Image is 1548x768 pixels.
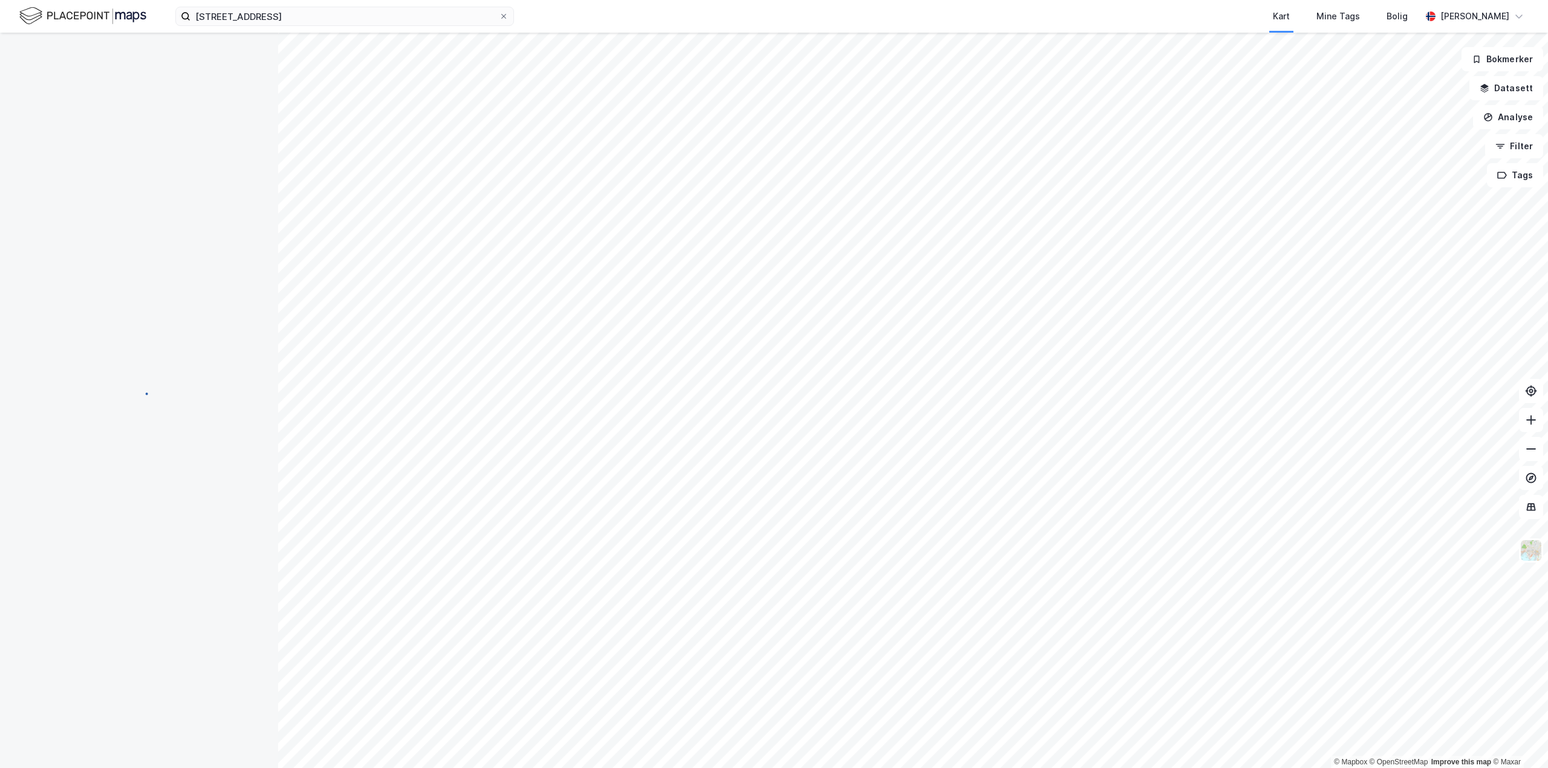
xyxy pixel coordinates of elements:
input: Søk på adresse, matrikkel, gårdeiere, leietakere eller personer [190,7,499,25]
button: Bokmerker [1462,47,1543,71]
a: Mapbox [1334,758,1367,766]
div: Kart [1273,9,1290,24]
button: Datasett [1469,76,1543,100]
a: OpenStreetMap [1370,758,1428,766]
a: Improve this map [1431,758,1491,766]
div: Bolig [1387,9,1408,24]
div: Kontrollprogram for chat [1488,710,1548,768]
img: spinner.a6d8c91a73a9ac5275cf975e30b51cfb.svg [129,384,149,403]
button: Tags [1487,163,1543,187]
iframe: Chat Widget [1488,710,1548,768]
div: Mine Tags [1316,9,1360,24]
button: Filter [1485,134,1543,158]
div: [PERSON_NAME] [1440,9,1509,24]
img: logo.f888ab2527a4732fd821a326f86c7f29.svg [19,5,146,27]
button: Analyse [1473,105,1543,129]
img: Z [1520,539,1543,562]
